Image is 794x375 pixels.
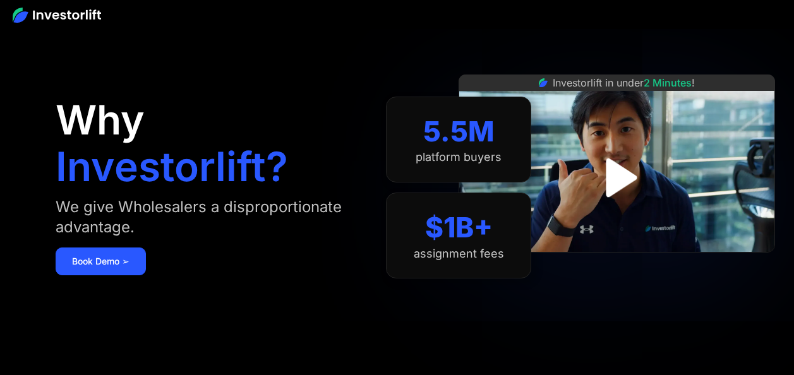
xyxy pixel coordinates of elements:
[56,100,145,140] h1: Why
[522,259,712,274] iframe: Customer reviews powered by Trustpilot
[56,247,146,275] a: Book Demo ➢
[589,150,645,206] a: open lightbox
[425,211,493,244] div: $1B+
[553,75,695,90] div: Investorlift in under !
[414,247,504,261] div: assignment fees
[56,197,361,237] div: We give Wholesalers a disproportionate advantage.
[416,150,502,164] div: platform buyers
[423,115,495,148] div: 5.5M
[644,76,692,89] span: 2 Minutes
[56,146,288,187] h1: Investorlift?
